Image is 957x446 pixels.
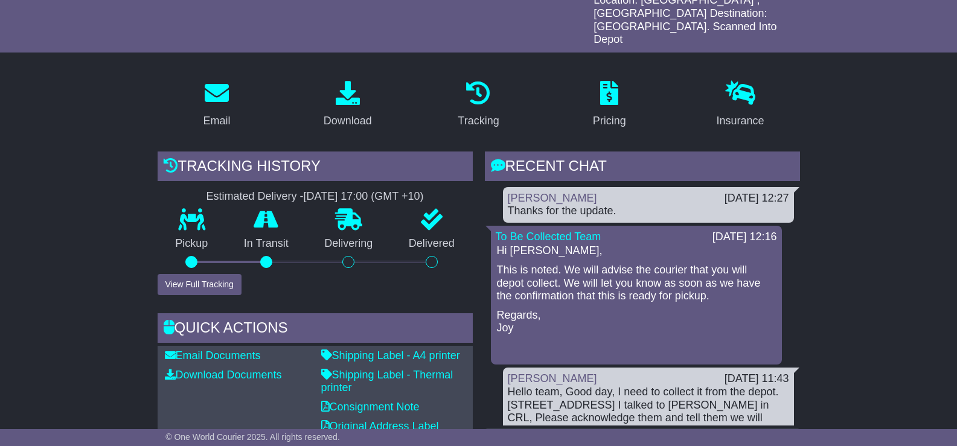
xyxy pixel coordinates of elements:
p: This is noted. We will advise the courier that you will depot collect. We will let you know as so... [497,264,776,303]
p: Pickup [158,237,226,250]
div: [DATE] 12:27 [725,192,789,205]
div: Thanks for the update. [508,205,789,218]
div: Tracking history [158,151,473,184]
div: Estimated Delivery - [158,190,473,203]
div: Insurance [717,113,764,129]
a: Download [316,77,380,133]
div: Pricing [593,113,626,129]
button: View Full Tracking [158,274,242,295]
a: Tracking [450,77,507,133]
p: Regards, Joy [497,309,776,335]
a: To Be Collected Team [496,231,601,243]
a: Shipping Label - A4 printer [321,349,460,362]
div: Download [324,113,372,129]
div: [DATE] 12:16 [712,231,777,244]
div: Email [203,113,230,129]
a: Email [195,77,238,133]
a: [PERSON_NAME] [508,372,597,384]
a: Shipping Label - Thermal printer [321,369,453,394]
a: Email Documents [165,349,261,362]
div: Hello team, Good day, I need to collect it from the depot. [STREET_ADDRESS] I talked to [PERSON_N... [508,386,789,438]
a: Insurance [709,77,772,133]
p: Hi [PERSON_NAME], [497,244,776,258]
div: [DATE] 11:43 [725,372,789,386]
div: Quick Actions [158,313,473,346]
p: Delivered [391,237,473,250]
a: Consignment Note [321,401,420,413]
div: RECENT CHAT [485,151,800,184]
a: Download Documents [165,369,282,381]
a: Original Address Label [321,420,439,432]
a: [PERSON_NAME] [508,192,597,204]
p: In Transit [226,237,307,250]
p: Delivering [307,237,391,250]
div: Tracking [458,113,499,129]
div: [DATE] 17:00 (GMT +10) [304,190,424,203]
span: © One World Courier 2025. All rights reserved. [165,432,340,442]
a: Pricing [585,77,634,133]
